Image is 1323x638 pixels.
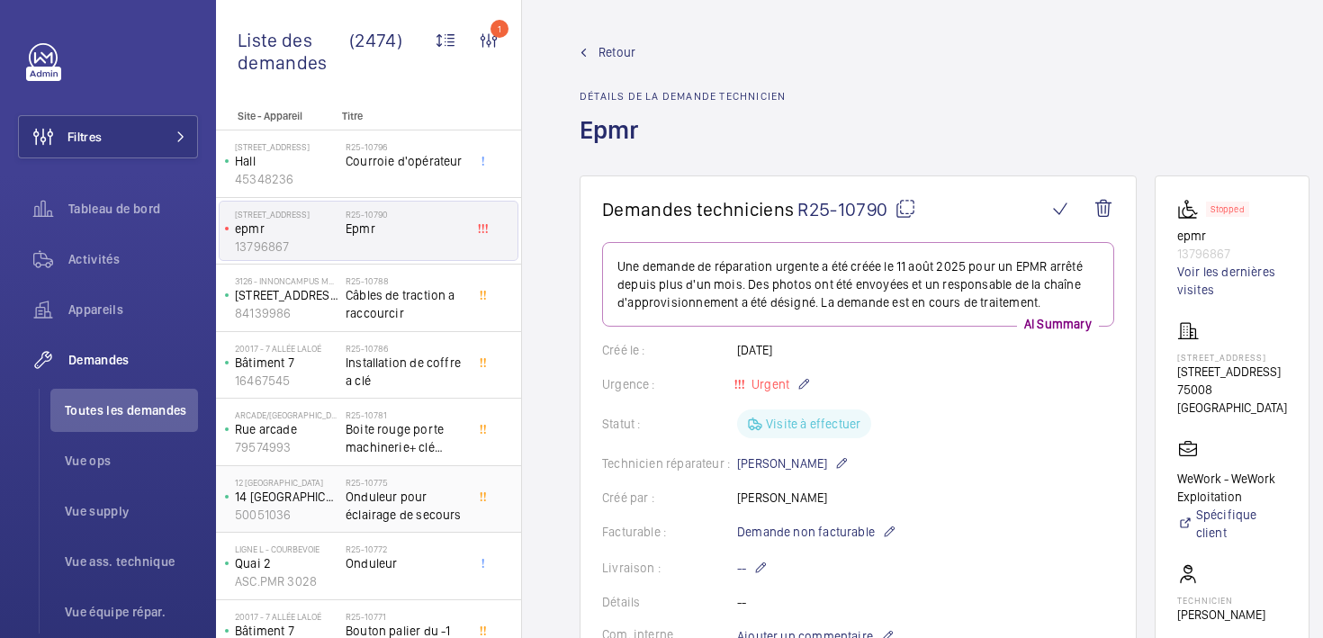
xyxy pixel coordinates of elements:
[1177,198,1206,220] img: platform_lift.svg
[235,209,338,220] p: [STREET_ADDRESS]
[1177,227,1287,245] p: epmr
[235,141,338,152] p: [STREET_ADDRESS]
[617,257,1099,311] p: Une demande de réparation urgente a été créée le 11 août 2025 pour un EPMR arrêté depuis plus d'u...
[346,286,464,322] span: Câbles de traction a raccourcir
[68,200,198,218] span: Tableau de bord
[235,152,338,170] p: Hall
[346,275,464,286] h2: R25-10788
[235,372,338,390] p: 16467545
[235,477,338,488] p: 12 [GEOGRAPHIC_DATA]
[67,128,102,146] span: Filtres
[235,554,338,572] p: Quai 2
[18,115,198,158] button: Filtres
[238,29,349,74] span: Liste des demandes
[1177,606,1265,624] p: [PERSON_NAME]
[235,438,338,456] p: 79574993
[235,506,338,524] p: 50051036
[235,220,338,238] p: epmr
[235,611,338,622] p: 20017 - 7 allée Laloé
[346,152,464,170] span: Courroie d'opérateur
[1177,263,1287,299] a: Voir les dernières visites
[235,286,338,304] p: [STREET_ADDRESS][PERSON_NAME][PERSON_NAME]
[346,343,464,354] h2: R25-10786
[68,351,198,369] span: Demandes
[737,523,875,541] span: Demande non facturable
[346,611,464,622] h2: R25-10771
[235,354,338,372] p: Bâtiment 7
[65,452,198,470] span: Vue ops
[346,409,464,420] h2: R25-10781
[342,110,461,122] p: Titre
[216,110,335,122] p: Site - Appareil
[65,401,198,419] span: Toutes les demandes
[797,198,916,220] span: R25-10790
[68,250,198,268] span: Activités
[235,343,338,354] p: 20017 - 7 allée Laloé
[235,238,338,256] p: 13796867
[1177,245,1287,263] p: 13796867
[346,477,464,488] h2: R25-10775
[598,43,635,61] span: Retour
[235,275,338,286] p: 3126 - INNONCAMPUS MONTROUGE
[65,502,198,520] span: Vue supply
[580,90,786,103] h2: Détails de la demande technicien
[737,453,849,474] p: [PERSON_NAME]
[1177,595,1265,606] p: Technicien
[235,304,338,322] p: 84139986
[235,409,338,420] p: ARCADE/[GEOGRAPHIC_DATA]
[346,554,464,572] span: Onduleur
[235,420,338,438] p: Rue arcade
[602,198,794,220] span: Demandes techniciens
[346,488,464,524] span: Onduleur pour éclairage de secours
[235,572,338,590] p: ASC.PMR 3028
[346,544,464,554] h2: R25-10772
[1210,206,1245,212] p: Stopped
[235,170,338,188] p: 45348236
[65,603,198,621] span: Vue équipe répar.
[737,557,768,579] p: --
[346,220,464,238] span: Epmr
[346,209,464,220] h2: R25-10790
[748,377,789,391] span: Urgent
[235,544,338,554] p: Ligne L - COURBEVOIE
[1177,352,1287,363] p: [STREET_ADDRESS]
[346,420,464,456] span: Boite rouge porte machinerie+ clé blocus 60
[235,488,338,506] p: 14 [GEOGRAPHIC_DATA]
[346,354,464,390] span: Installation de coffre a clé
[1177,470,1287,506] p: WeWork - WeWork Exploitation
[68,301,198,319] span: Appareils
[1177,381,1287,417] p: 75008 [GEOGRAPHIC_DATA]
[1017,315,1099,333] p: AI Summary
[580,113,786,175] h1: Epmr
[1177,506,1287,542] a: Spécifique client
[1177,363,1287,381] p: [STREET_ADDRESS]
[65,553,198,571] span: Vue ass. technique
[346,141,464,152] h2: R25-10796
